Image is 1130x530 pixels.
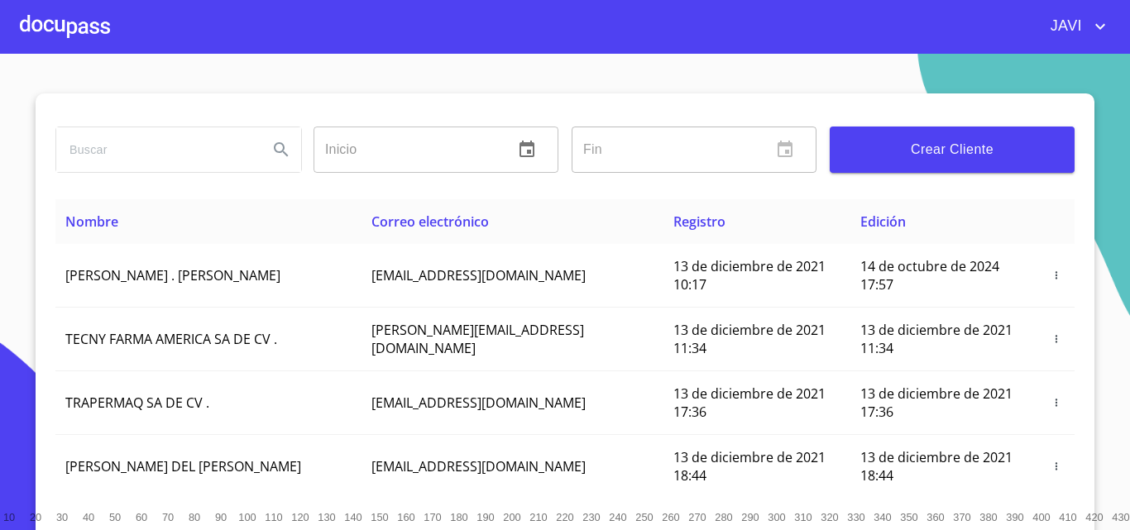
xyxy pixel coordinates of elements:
span: 150 [371,511,388,523]
span: 430 [1112,511,1129,523]
span: 13 de diciembre de 2021 18:44 [860,448,1013,485]
span: 290 [741,511,759,523]
button: Crear Cliente [830,127,1075,173]
span: [EMAIL_ADDRESS][DOMAIN_NAME] [371,457,586,475]
span: 180 [450,511,467,523]
span: 13 de diciembre de 2021 10:17 [673,257,826,294]
span: 240 [609,511,626,523]
span: Crear Cliente [843,138,1061,161]
span: 340 [874,511,891,523]
span: 390 [1006,511,1023,523]
span: [PERSON_NAME] . [PERSON_NAME] [65,266,280,284]
span: 260 [662,511,679,523]
span: 70 [162,511,174,523]
span: 13 de diciembre de 2021 11:34 [860,321,1013,357]
span: Edición [860,212,906,231]
span: 10 [3,511,15,523]
span: 90 [215,511,227,523]
span: 210 [529,511,547,523]
span: 40 [83,511,94,523]
span: TECNY FARMA AMERICA SA DE CV . [65,330,277,348]
span: 360 [927,511,944,523]
span: 320 [821,511,838,523]
span: [EMAIL_ADDRESS][DOMAIN_NAME] [371,394,586,412]
span: 13 de diciembre de 2021 17:36 [673,384,826,421]
span: JAVI [1038,13,1090,40]
span: 140 [344,511,362,523]
span: 80 [189,511,200,523]
span: 120 [291,511,309,523]
span: 400 [1032,511,1050,523]
span: 380 [979,511,997,523]
span: Registro [673,212,725,231]
span: 270 [688,511,706,523]
span: 100 [238,511,256,523]
input: search [56,127,255,172]
span: 60 [136,511,147,523]
span: 170 [424,511,441,523]
span: Nombre [65,212,118,231]
span: 310 [794,511,812,523]
span: 110 [265,511,282,523]
span: 250 [635,511,653,523]
span: 420 [1085,511,1103,523]
span: 13 de diciembre de 2021 11:34 [673,321,826,357]
span: 30 [56,511,68,523]
span: 280 [715,511,732,523]
span: 130 [318,511,335,523]
span: TRAPERMAQ SA DE CV . [65,394,209,412]
button: account of current user [1038,13,1110,40]
button: Search [261,130,301,170]
span: 300 [768,511,785,523]
span: Correo electrónico [371,212,489,231]
span: [PERSON_NAME][EMAIL_ADDRESS][DOMAIN_NAME] [371,321,584,357]
span: 230 [582,511,600,523]
span: [PERSON_NAME] DEL [PERSON_NAME] [65,457,301,475]
span: 14 de octubre de 2024 17:57 [860,257,999,294]
span: 200 [503,511,520,523]
span: 330 [847,511,864,523]
span: 160 [397,511,414,523]
span: 220 [556,511,573,523]
span: 50 [109,511,121,523]
span: 190 [476,511,494,523]
span: 13 de diciembre de 2021 18:44 [673,448,826,485]
span: 410 [1059,511,1076,523]
span: 350 [900,511,917,523]
span: 20 [30,511,41,523]
span: 370 [953,511,970,523]
span: [EMAIL_ADDRESS][DOMAIN_NAME] [371,266,586,284]
span: 13 de diciembre de 2021 17:36 [860,384,1013,421]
